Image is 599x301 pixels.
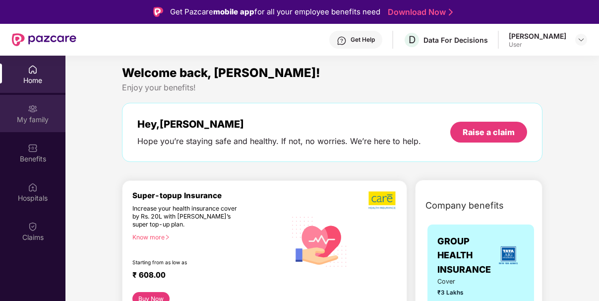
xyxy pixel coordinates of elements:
[213,7,254,16] strong: mobile app
[137,136,421,147] div: Hope you’re staying safe and healthy. If not, no worries. We’re here to help.
[153,7,163,17] img: Logo
[449,7,453,17] img: Stroke
[463,127,515,138] div: Raise a claim
[28,65,38,75] img: svg+xml;base64,PHN2ZyBpZD0iSG9tZSIgeG1sbnM9Imh0dHA6Ly93d3cudzMub3JnLzIwMDAvc3ZnIiB3aWR0aD0iMjAiIG...
[409,34,416,46] span: D
[132,191,287,200] div: Super-topup Insurance
[28,104,38,114] img: svg+xml;base64,PHN2ZyB3aWR0aD0iMjAiIGhlaWdodD0iMjAiIHZpZXdCb3g9IjAgMCAyMCAyMCIgZmlsbD0ibm9uZSIgeG...
[132,270,277,282] div: ₹ 608.00
[388,7,450,17] a: Download Now
[509,41,566,49] div: User
[425,199,504,213] span: Company benefits
[337,36,347,46] img: svg+xml;base64,PHN2ZyBpZD0iSGVscC0zMngzMiIgeG1sbnM9Imh0dHA6Ly93d3cudzMub3JnLzIwMDAvc3ZnIiB3aWR0aD...
[495,242,522,269] img: insurerLogo
[437,288,466,297] span: ₹3 Lakhs
[122,82,543,93] div: Enjoy your benefits!
[137,118,421,130] div: Hey, [PERSON_NAME]
[437,234,492,277] span: GROUP HEALTH INSURANCE
[132,205,244,229] div: Increase your health insurance cover by Rs. 20L with [PERSON_NAME]’s super top-up plan.
[132,233,281,240] div: Know more
[351,36,375,44] div: Get Help
[423,35,488,45] div: Data For Decisions
[170,6,380,18] div: Get Pazcare for all your employee benefits need
[368,191,397,210] img: b5dec4f62d2307b9de63beb79f102df3.png
[165,234,170,240] span: right
[122,66,320,80] span: Welcome back, [PERSON_NAME]!
[12,33,76,46] img: New Pazcare Logo
[28,143,38,153] img: svg+xml;base64,PHN2ZyBpZD0iQmVuZWZpdHMiIHhtbG5zPSJodHRwOi8vd3d3LnczLm9yZy8yMDAwL3N2ZyIgd2lkdGg9Ij...
[28,222,38,231] img: svg+xml;base64,PHN2ZyBpZD0iQ2xhaW0iIHhtbG5zPSJodHRwOi8vd3d3LnczLm9yZy8yMDAwL3N2ZyIgd2lkdGg9IjIwIi...
[28,182,38,192] img: svg+xml;base64,PHN2ZyBpZD0iSG9zcGl0YWxzIiB4bWxucz0iaHR0cDovL3d3dy53My5vcmcvMjAwMC9zdmciIHdpZHRoPS...
[577,36,585,44] img: svg+xml;base64,PHN2ZyBpZD0iRHJvcGRvd24tMzJ4MzIiIHhtbG5zPSJodHRwOi8vd3d3LnczLm9yZy8yMDAwL3N2ZyIgd2...
[287,208,353,275] img: svg+xml;base64,PHN2ZyB4bWxucz0iaHR0cDovL3d3dy53My5vcmcvMjAwMC9zdmciIHhtbG5zOnhsaW5rPSJodHRwOi8vd3...
[509,31,566,41] div: [PERSON_NAME]
[437,277,466,287] span: Cover
[132,259,244,266] div: Starting from as low as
